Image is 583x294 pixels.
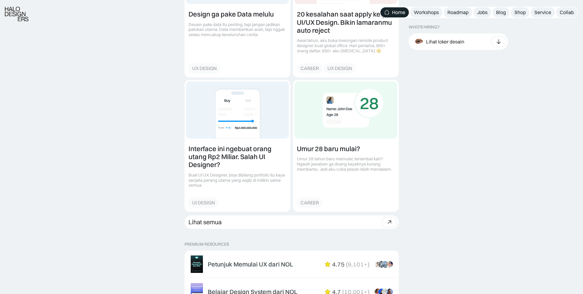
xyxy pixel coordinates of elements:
[409,24,439,30] div: WHO’S HIRING?
[447,9,469,16] div: Roadmap
[392,9,405,16] div: Home
[511,7,529,17] a: Shop
[185,215,399,229] a: Lihat semua
[414,9,439,16] div: Workshops
[410,7,443,17] a: Workshops
[496,9,506,16] div: Blog
[346,261,348,268] div: (
[477,9,488,16] div: Jobs
[514,9,526,16] div: Shop
[534,9,551,16] div: Service
[531,7,555,17] a: Service
[348,261,368,268] div: 9,101+
[189,218,222,226] div: Lihat semua
[332,261,345,268] div: 4.75
[185,242,399,247] p: PREMIUM RESOURCES
[186,252,398,277] a: Petunjuk Memulai UX dari NOL4.75(9,101+)
[368,261,369,268] div: )
[426,38,464,45] div: Lihat loker desain
[208,261,293,268] div: Petunjuk Memulai UX dari NOL
[492,7,510,17] a: Blog
[380,7,409,17] a: Home
[444,7,472,17] a: Roadmap
[556,7,577,17] a: Collab
[473,7,491,17] a: Jobs
[560,9,574,16] div: Collab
